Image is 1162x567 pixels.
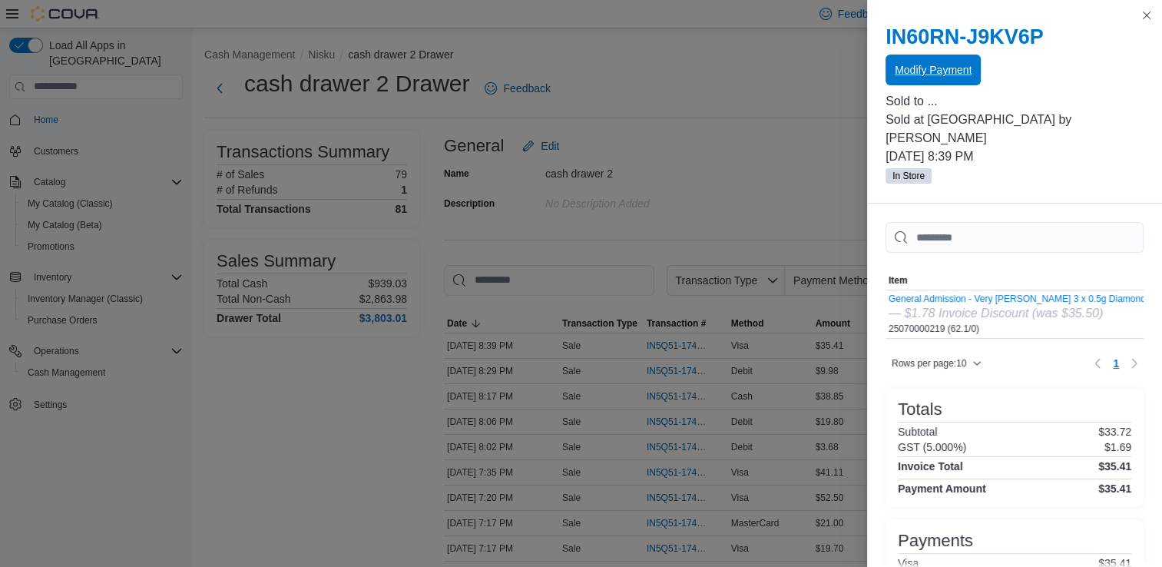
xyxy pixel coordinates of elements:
button: Next page [1125,354,1144,373]
span: 1 [1113,356,1119,371]
ul: Pagination for table: MemoryTable from EuiInMemoryTable [1107,351,1125,376]
h3: Totals [898,400,942,419]
h6: Subtotal [898,426,937,438]
nav: Pagination for table: MemoryTable from EuiInMemoryTable [1088,351,1144,376]
h4: $35.41 [1098,460,1131,472]
h2: IN60RN-J9KV6P [886,25,1144,49]
h3: Payments [898,532,973,550]
p: $1.69 [1104,441,1131,453]
h4: Payment Amount [898,482,986,495]
button: Modify Payment [886,55,981,85]
button: Rows per page:10 [886,354,988,373]
button: Close this dialog [1137,6,1156,25]
h4: Invoice Total [898,460,963,472]
button: Previous page [1088,354,1107,373]
h4: $35.41 [1098,482,1131,495]
span: Rows per page : 10 [892,357,966,370]
p: Sold at [GEOGRAPHIC_DATA] by [PERSON_NAME] [886,111,1144,148]
span: In Store [886,168,932,184]
p: $33.72 [1098,426,1131,438]
h6: GST (5.000%) [898,441,966,453]
input: This is a search bar. As you type, the results lower in the page will automatically filter. [886,222,1144,253]
span: Modify Payment [895,62,972,78]
span: Item [889,274,908,287]
span: In Store [892,169,925,183]
p: Sold to ... [886,92,1144,111]
p: [DATE] 8:39 PM [886,148,1144,166]
button: Page 1 of 1 [1107,351,1125,376]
